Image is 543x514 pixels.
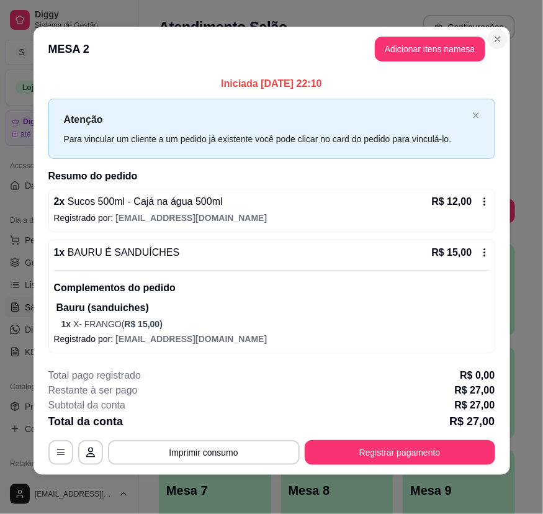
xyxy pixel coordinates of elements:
[54,333,490,345] p: Registrado por:
[488,29,508,49] button: Close
[455,398,495,413] p: R$ 27,00
[61,318,490,330] p: X- FRANGO (
[472,112,480,119] span: close
[64,112,467,127] p: Atenção
[460,368,495,383] p: R$ 0,00
[54,281,490,295] p: Complementos do pedido
[48,76,495,91] p: Iniciada [DATE] 22:10
[65,196,222,207] span: Sucos 500ml - Cajá na água 500ml
[449,413,495,430] p: R$ 27,00
[56,300,490,315] p: Bauru (sanduiches)
[432,194,472,209] p: R$ 12,00
[375,37,485,61] button: Adicionar itens namesa
[432,245,472,260] p: R$ 15,00
[65,247,179,258] span: BAURU É SANDUÍCHES
[455,383,495,398] p: R$ 27,00
[61,319,73,329] span: 1 x
[124,319,163,329] span: R$ 15,00 )
[115,334,267,344] span: [EMAIL_ADDRESS][DOMAIN_NAME]
[472,112,480,120] button: close
[64,132,467,146] div: Para vincular um cliente a um pedido já existente você pode clicar no card do pedido para vinculá...
[48,398,126,413] p: Subtotal da conta
[108,440,300,465] button: Imprimir consumo
[54,212,490,224] p: Registrado por:
[48,413,123,430] p: Total da conta
[48,169,495,184] h2: Resumo do pedido
[34,27,510,71] header: MESA 2
[48,368,141,383] p: Total pago registrado
[48,383,138,398] p: Restante à ser pago
[54,245,180,260] p: 1 x
[54,194,223,209] p: 2 x
[305,440,495,465] button: Registrar pagamento
[115,213,267,223] span: [EMAIL_ADDRESS][DOMAIN_NAME]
